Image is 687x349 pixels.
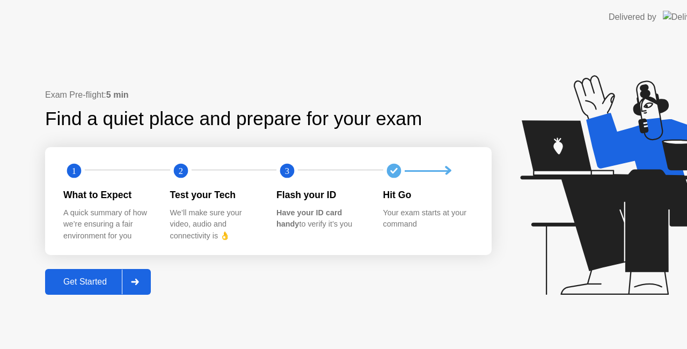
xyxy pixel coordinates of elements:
[72,166,76,176] text: 1
[48,277,122,287] div: Get Started
[609,11,656,24] div: Delivered by
[45,269,151,295] button: Get Started
[45,89,492,101] div: Exam Pre-flight:
[170,207,260,242] div: We’ll make sure your video, audio and connectivity is 👌
[170,188,260,202] div: Test your Tech
[383,207,473,230] div: Your exam starts at your command
[276,208,342,229] b: Have your ID card handy
[106,90,129,99] b: 5 min
[285,166,289,176] text: 3
[63,207,153,242] div: A quick summary of how we’re ensuring a fair environment for you
[45,105,423,133] div: Find a quiet place and prepare for your exam
[276,207,366,230] div: to verify it’s you
[63,188,153,202] div: What to Expect
[276,188,366,202] div: Flash your ID
[178,166,182,176] text: 2
[383,188,473,202] div: Hit Go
